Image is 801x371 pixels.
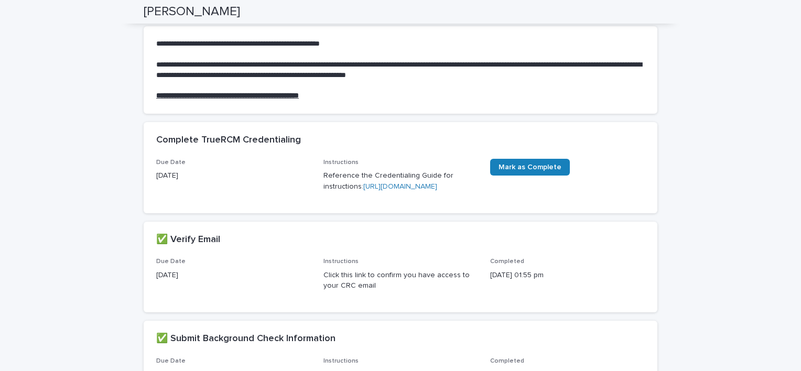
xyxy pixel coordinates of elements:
a: [URL][DOMAIN_NAME] [363,183,437,190]
h2: [PERSON_NAME] [144,4,240,19]
span: Due Date [156,258,186,265]
h2: ✅ Verify Email [156,234,220,246]
p: [DATE] [156,170,311,181]
span: Mark as Complete [499,163,561,171]
span: Completed [490,358,524,364]
span: Due Date [156,358,186,364]
span: Instructions [323,358,359,364]
h2: ✅ Submit Background Check Information [156,333,335,345]
span: Instructions [323,159,359,166]
span: Due Date [156,159,186,166]
p: [DATE] 01:55 pm [490,270,645,281]
p: Click this link to confirm you have access to your CRC email [323,270,478,292]
p: Reference the Credentialing Guide for instructions: [323,170,478,192]
span: Instructions [323,258,359,265]
span: Completed [490,258,524,265]
h2: Complete TrueRCM Credentialing [156,135,301,146]
a: Mark as Complete [490,159,570,176]
p: [DATE] [156,270,311,281]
